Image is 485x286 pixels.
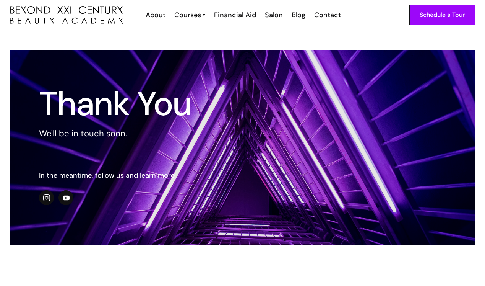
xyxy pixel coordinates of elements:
[309,10,345,20] a: Contact
[287,10,309,20] a: Blog
[265,10,283,20] div: Salon
[314,10,341,20] div: Contact
[214,10,256,20] div: Financial Aid
[174,10,201,20] div: Courses
[10,6,123,24] img: beyond 21st century beauty academy logo
[174,10,205,20] a: Courses
[141,10,169,20] a: About
[260,10,287,20] a: Salon
[39,127,228,140] p: We'll be in touch soon.
[209,10,260,20] a: Financial Aid
[39,90,228,118] h1: Thank You
[292,10,305,20] div: Blog
[10,6,123,24] a: home
[146,10,165,20] div: About
[420,10,465,20] div: Schedule a Tour
[39,170,228,180] h6: In the meantime, follow us and learn more
[409,5,475,25] a: Schedule a Tour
